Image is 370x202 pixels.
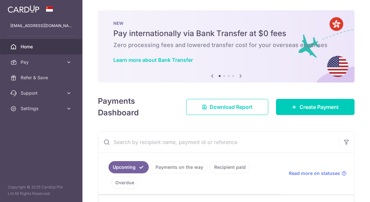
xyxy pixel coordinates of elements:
[210,161,250,173] a: Recipient paid
[8,5,39,13] img: CardUp
[289,170,340,177] span: Read more on statuses
[113,28,339,39] h5: Pay internationally via Bank Transfer at $0 fees
[276,99,355,115] a: Create Payment
[186,99,268,115] a: Download Report
[289,170,346,177] a: Read more on statuses
[113,21,339,26] p: NEW
[98,95,175,119] h4: Payments Dashboard
[111,177,138,189] a: Overdue
[21,74,63,81] span: Refer & Save
[151,161,207,173] a: Payments on the way
[113,41,339,49] h6: Zero processing fees and lowered transfer cost for your overseas expenses
[21,105,63,112] span: Settings
[113,57,193,63] a: Learn more about Bank Transfer
[109,161,149,173] a: Upcoming
[299,103,339,111] span: Create Payment
[21,90,63,96] span: Support
[10,23,72,29] p: [EMAIL_ADDRESS][DOMAIN_NAME]
[21,59,63,65] span: Pay
[98,132,339,152] input: Search by recipient name, payment id or reference
[210,103,252,111] span: Download Report
[21,43,63,50] span: Home
[98,10,355,82] img: Bank transfer banner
